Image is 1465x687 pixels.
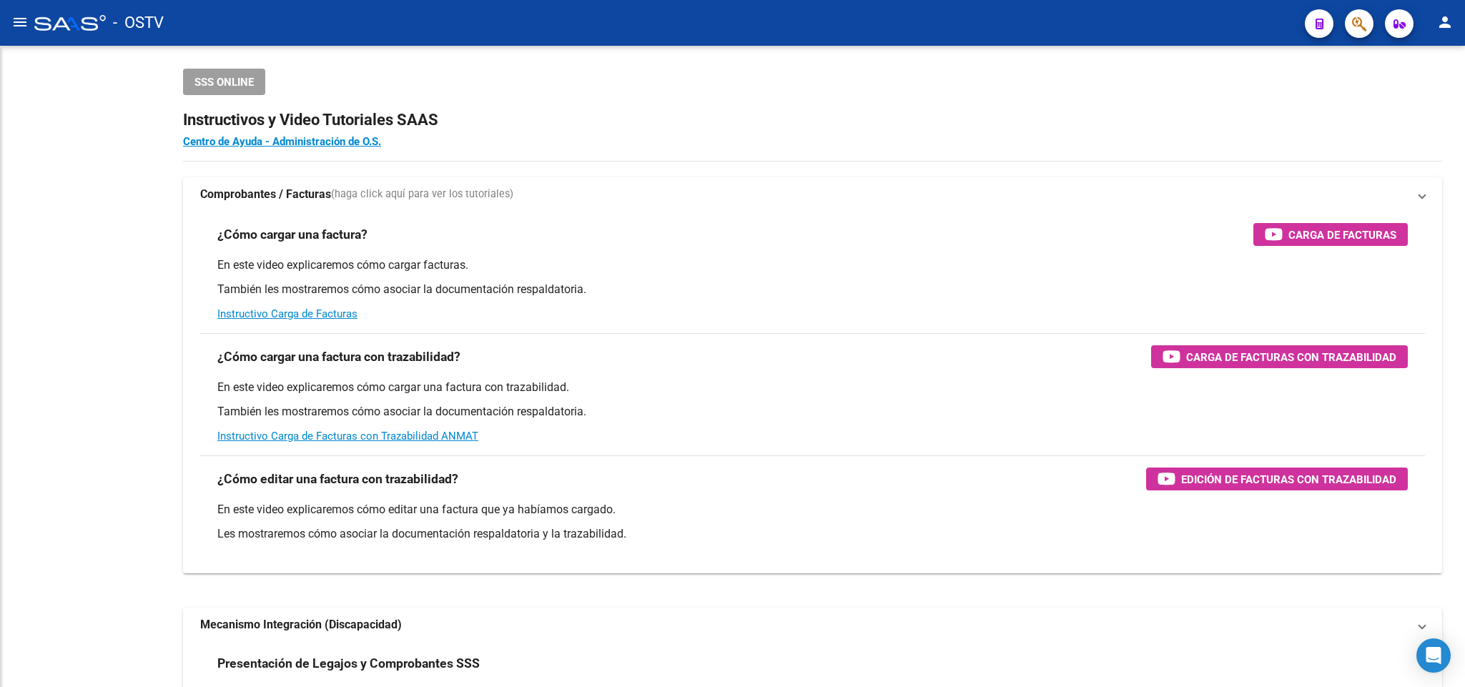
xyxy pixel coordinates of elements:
[217,430,478,443] a: Instructivo Carga de Facturas con Trazabilidad ANMAT
[217,404,1408,420] p: También les mostraremos cómo asociar la documentación respaldatoria.
[1151,345,1408,368] button: Carga de Facturas con Trazabilidad
[1436,14,1454,31] mat-icon: person
[1146,468,1408,490] button: Edición de Facturas con Trazabilidad
[217,347,460,367] h3: ¿Cómo cargar una factura con trazabilidad?
[194,76,254,89] span: SSS ONLINE
[217,307,357,320] a: Instructivo Carga de Facturas
[200,617,402,633] strong: Mecanismo Integración (Discapacidad)
[217,257,1408,273] p: En este video explicaremos cómo cargar facturas.
[183,107,1442,134] h2: Instructivos y Video Tutoriales SAAS
[217,526,1408,542] p: Les mostraremos cómo asociar la documentación respaldatoria y la trazabilidad.
[217,282,1408,297] p: También les mostraremos cómo asociar la documentación respaldatoria.
[1181,470,1396,488] span: Edición de Facturas con Trazabilidad
[183,69,265,95] button: SSS ONLINE
[1253,223,1408,246] button: Carga de Facturas
[183,135,381,148] a: Centro de Ayuda - Administración de O.S.
[200,187,331,202] strong: Comprobantes / Facturas
[1416,638,1451,673] div: Open Intercom Messenger
[217,469,458,489] h3: ¿Cómo editar una factura con trazabilidad?
[11,14,29,31] mat-icon: menu
[183,212,1442,573] div: Comprobantes / Facturas(haga click aquí para ver los tutoriales)
[217,502,1408,518] p: En este video explicaremos cómo editar una factura que ya habíamos cargado.
[113,7,164,39] span: - OSTV
[183,608,1442,642] mat-expansion-panel-header: Mecanismo Integración (Discapacidad)
[331,187,513,202] span: (haga click aquí para ver los tutoriales)
[183,177,1442,212] mat-expansion-panel-header: Comprobantes / Facturas(haga click aquí para ver los tutoriales)
[1186,348,1396,366] span: Carga de Facturas con Trazabilidad
[217,224,368,244] h3: ¿Cómo cargar una factura?
[1288,226,1396,244] span: Carga de Facturas
[217,653,480,673] h3: Presentación de Legajos y Comprobantes SSS
[217,380,1408,395] p: En este video explicaremos cómo cargar una factura con trazabilidad.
